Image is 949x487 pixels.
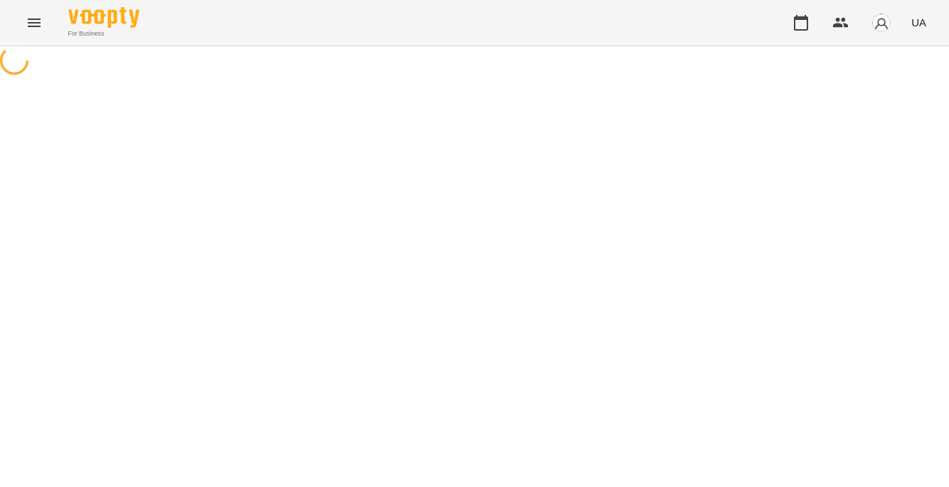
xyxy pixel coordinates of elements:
span: For Business [68,29,139,38]
img: Voopty Logo [68,7,139,28]
button: UA [906,9,932,36]
img: avatar_s.png [871,13,891,33]
span: UA [911,15,926,30]
button: Menu [17,6,51,40]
